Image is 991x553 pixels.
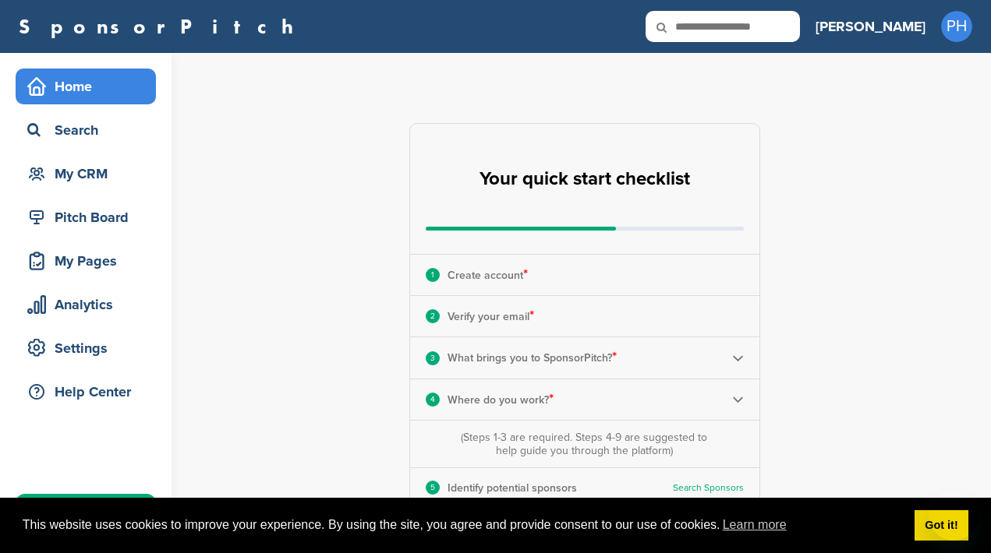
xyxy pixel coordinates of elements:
[16,494,156,530] a: Upgrade
[23,334,156,362] div: Settings
[16,243,156,279] a: My Pages
[16,199,156,235] a: Pitch Board
[23,203,156,231] div: Pitch Board
[23,160,156,188] div: My CRM
[23,247,156,275] div: My Pages
[16,69,156,104] a: Home
[16,112,156,148] a: Search
[23,291,156,319] div: Analytics
[426,393,440,407] div: 4
[732,393,744,405] img: Checklist arrow 2
[426,351,440,365] div: 3
[16,330,156,366] a: Settings
[16,374,156,410] a: Help Center
[23,513,902,537] span: This website uses cookies to improve your experience. By using the site, you agree and provide co...
[448,347,617,368] p: What brings you to SponsorPitch?
[816,16,926,37] h3: [PERSON_NAME]
[448,478,577,498] p: Identify potential sponsors
[426,309,440,323] div: 2
[720,513,789,537] a: learn more about cookies
[448,306,534,326] p: Verify your email
[23,116,156,144] div: Search
[23,72,156,100] div: Home
[480,162,690,196] h2: Your quick start checklist
[929,491,979,541] iframe: 開啟傳訊視窗按鈕
[16,287,156,322] a: Analytics
[457,431,711,457] div: (Steps 1-3 are required. Steps 4-9 are suggested to help guide you through the platform)
[448,265,528,285] p: Create account
[816,9,926,44] a: [PERSON_NAME]
[426,481,440,495] div: 5
[426,268,440,282] div: 1
[915,510,968,541] a: dismiss cookie message
[23,378,156,406] div: Help Center
[673,482,744,494] a: Search Sponsors
[941,11,972,42] span: PH
[16,156,156,192] a: My CRM
[732,352,744,364] img: Checklist arrow 2
[448,389,554,410] p: Where do you work?
[19,16,303,37] a: SponsorPitch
